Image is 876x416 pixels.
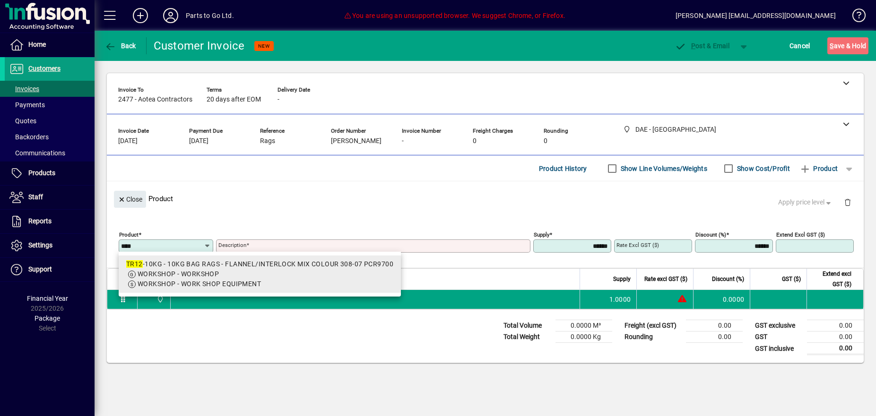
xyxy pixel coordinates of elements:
[845,2,864,33] a: Knowledge Base
[670,37,734,54] button: Post & Email
[535,160,591,177] button: Product History
[5,97,95,113] a: Payments
[9,133,49,141] span: Backorders
[686,331,743,343] td: 0.00
[5,145,95,161] a: Communications
[836,191,859,213] button: Delete
[807,331,864,343] td: 0.00
[126,259,393,269] div: -10KG - 10KG BAG RAGS - FLANNEL/INTERLOCK MIX COLOUR 308-07 PCR9700
[676,8,836,23] div: [PERSON_NAME] [EMAIL_ADDRESS][DOMAIN_NAME]
[544,137,547,145] span: 0
[28,169,55,177] span: Products
[154,38,245,53] div: Customer Invoice
[712,274,744,284] span: Discount (%)
[118,192,142,207] span: Close
[750,331,807,343] td: GST
[691,42,695,50] span: P
[5,258,95,281] a: Support
[5,129,95,145] a: Backorders
[138,270,219,278] span: WORKSHOP - WORKSHOP
[778,197,833,207] span: Apply price level
[735,164,790,173] label: Show Cost/Profit
[693,290,750,309] td: 0.0000
[331,137,382,145] span: [PERSON_NAME]
[473,137,477,145] span: 0
[5,161,95,185] a: Products
[686,320,743,331] td: 0.00
[402,137,404,145] span: -
[787,37,813,54] button: Cancel
[5,33,95,57] a: Home
[776,231,825,238] mat-label: Extend excl GST ($)
[112,195,148,203] app-page-header-button: Close
[138,280,261,288] span: WORKSHOP - WORK SHOP EQUIPMENT
[620,320,686,331] td: Freight (excl GST)
[9,101,45,109] span: Payments
[258,43,270,49] span: NEW
[5,113,95,129] a: Quotes
[28,217,52,225] span: Reports
[9,117,36,125] span: Quotes
[644,274,687,284] span: Rate excl GST ($)
[207,96,261,103] span: 20 days after EOM
[344,12,565,19] span: You are using an unsupported browser. We suggest Chrome, or Firefox.
[534,231,549,238] mat-label: Supply
[807,343,864,355] td: 0.00
[118,137,138,145] span: [DATE]
[27,295,68,302] span: Financial Year
[278,96,279,103] span: -
[619,164,707,173] label: Show Line Volumes/Weights
[119,231,139,238] mat-label: Product
[616,242,659,248] mat-label: Rate excl GST ($)
[499,320,555,331] td: Total Volume
[28,241,52,249] span: Settings
[827,37,868,54] button: Save & Hold
[186,8,234,23] div: Parts to Go Ltd.
[807,320,864,331] td: 0.00
[782,274,801,284] span: GST ($)
[555,320,612,331] td: 0.0000 M³
[156,7,186,24] button: Profile
[28,41,46,48] span: Home
[189,137,208,145] span: [DATE]
[260,137,275,145] span: Rags
[125,7,156,24] button: Add
[119,255,401,293] mat-option: TR12-10KG - 10KG BAG RAGS - FLANNEL/INTERLOCK MIX COLOUR 308-07 PCR9700
[107,181,864,216] div: Product
[613,274,631,284] span: Supply
[118,96,192,103] span: 2477 - Aotea Contractors
[620,331,686,343] td: Rounding
[5,210,95,233] a: Reports
[28,65,61,72] span: Customers
[5,234,95,257] a: Settings
[813,269,851,289] span: Extend excl GST ($)
[218,242,246,248] mat-label: Description
[9,85,39,93] span: Invoices
[104,42,136,50] span: Back
[114,191,146,208] button: Close
[830,42,833,50] span: S
[695,231,726,238] mat-label: Discount (%)
[830,38,866,53] span: ave & Hold
[9,149,65,157] span: Communications
[126,260,143,268] em: TR12
[499,331,555,343] td: Total Weight
[5,186,95,209] a: Staff
[539,161,587,176] span: Product History
[154,294,165,305] span: DAE - Great Barrier Island
[5,81,95,97] a: Invoices
[675,42,729,50] span: ost & Email
[609,295,631,304] span: 1.0000
[789,38,810,53] span: Cancel
[35,314,60,322] span: Package
[750,320,807,331] td: GST exclusive
[555,331,612,343] td: 0.0000 Kg
[836,198,859,206] app-page-header-button: Delete
[28,193,43,201] span: Staff
[750,343,807,355] td: GST inclusive
[95,37,147,54] app-page-header-button: Back
[774,194,837,211] button: Apply price level
[28,265,52,273] span: Support
[102,37,139,54] button: Back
